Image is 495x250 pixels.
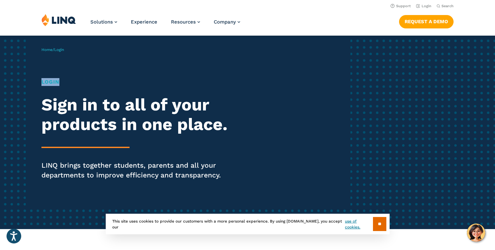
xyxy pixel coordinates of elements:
a: Support [391,4,411,8]
a: Home [41,47,53,52]
span: Company [214,19,236,25]
span: / [41,47,64,52]
button: Hello, have a question? Let’s chat. [467,224,485,242]
span: Login [54,47,64,52]
span: Search [441,4,454,8]
nav: Button Navigation [399,14,454,28]
a: Solutions [90,19,117,25]
a: Resources [171,19,200,25]
img: LINQ | K‑12 Software [41,14,76,26]
div: This site uses cookies to provide our customers with a more personal experience. By using [DOMAIN... [106,214,390,234]
a: Experience [131,19,157,25]
button: Open Search Bar [437,4,454,8]
span: Solutions [90,19,113,25]
a: use of cookies. [345,218,373,230]
a: Login [416,4,431,8]
p: LINQ brings together students, parents and all your departments to improve efficiency and transpa... [41,160,232,180]
span: Resources [171,19,196,25]
nav: Primary Navigation [90,14,240,35]
a: Request a Demo [399,15,454,28]
h1: Login [41,78,232,86]
h2: Sign in to all of your products in one place. [41,95,232,134]
a: Company [214,19,240,25]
